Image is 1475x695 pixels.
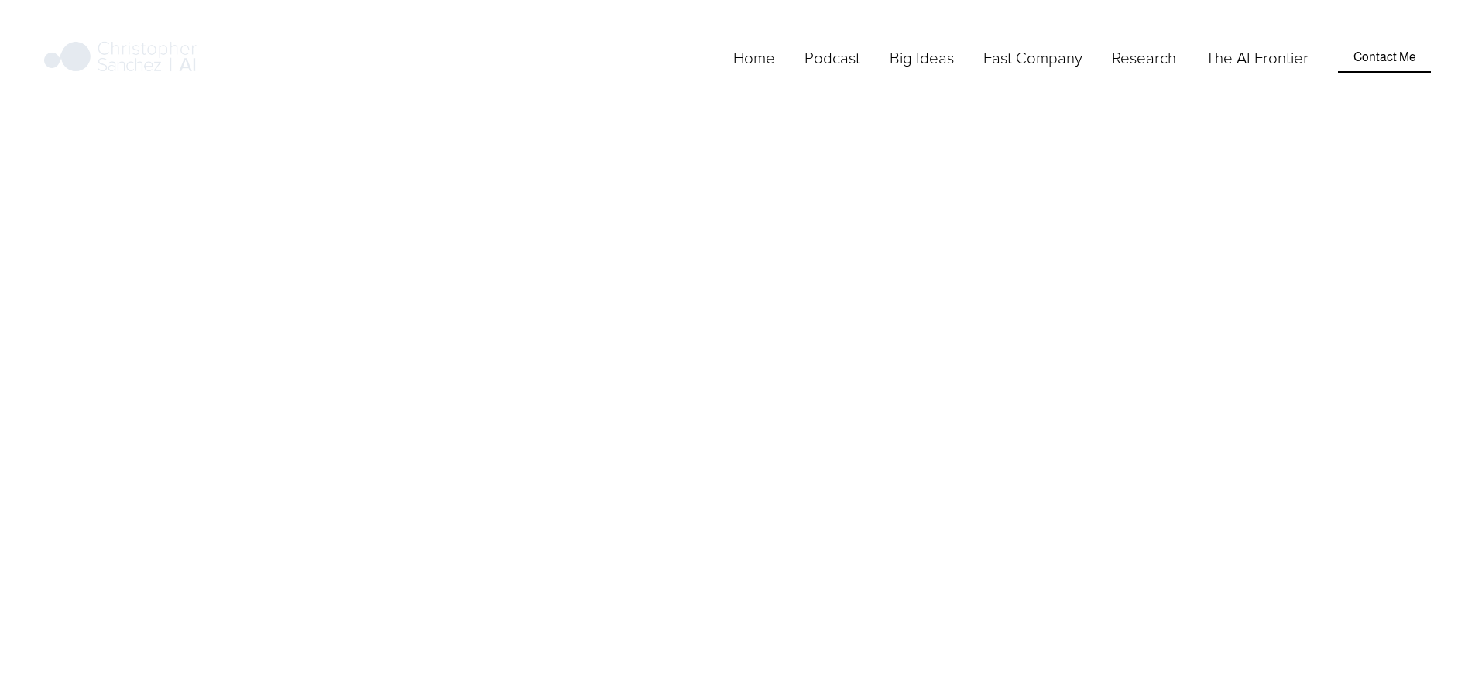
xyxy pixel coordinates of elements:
[1206,45,1309,70] a: The AI Frontier
[1112,46,1176,69] span: Research
[890,45,954,70] a: folder dropdown
[804,45,860,70] a: Podcast
[1112,45,1176,70] a: folder dropdown
[44,39,197,77] img: Christopher Sanchez | AI
[1338,43,1430,72] a: Contact Me
[890,46,954,69] span: Big Ideas
[983,45,1082,70] a: folder dropdown
[733,45,775,70] a: Home
[983,46,1082,69] span: Fast Company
